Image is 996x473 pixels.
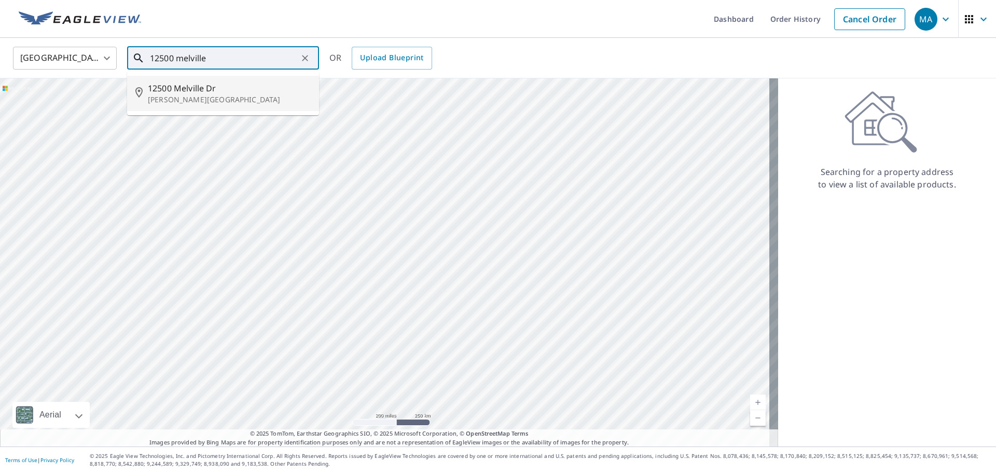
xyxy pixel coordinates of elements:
[12,402,90,428] div: Aerial
[5,456,37,464] a: Terms of Use
[750,395,766,410] a: Current Level 5, Zoom In
[329,47,432,70] div: OR
[915,8,937,31] div: MA
[13,44,117,73] div: [GEOGRAPHIC_DATA]
[511,429,529,437] a: Terms
[834,8,905,30] a: Cancel Order
[36,402,64,428] div: Aerial
[19,11,141,27] img: EV Logo
[466,429,509,437] a: OpenStreetMap
[352,47,432,70] a: Upload Blueprint
[40,456,74,464] a: Privacy Policy
[150,44,298,73] input: Search by address or latitude-longitude
[250,429,529,438] span: © 2025 TomTom, Earthstar Geographics SIO, © 2025 Microsoft Corporation, ©
[360,51,423,64] span: Upload Blueprint
[148,82,311,94] span: 12500 Melville Dr
[298,51,312,65] button: Clear
[148,94,311,105] p: [PERSON_NAME][GEOGRAPHIC_DATA]
[90,452,991,468] p: © 2025 Eagle View Technologies, Inc. and Pictometry International Corp. All Rights Reserved. Repo...
[750,410,766,426] a: Current Level 5, Zoom Out
[5,457,74,463] p: |
[818,166,957,191] p: Searching for a property address to view a list of available products.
